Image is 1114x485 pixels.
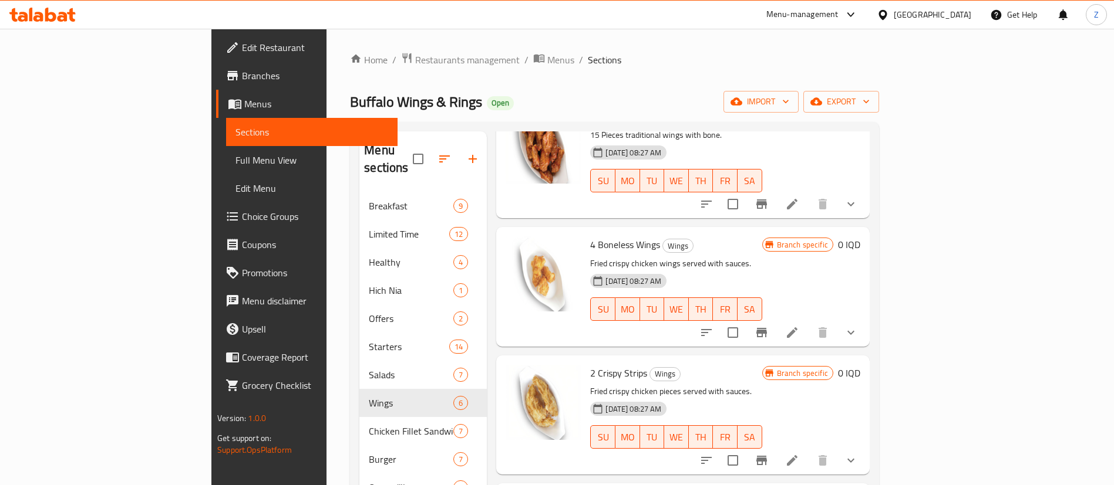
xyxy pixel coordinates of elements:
button: TU [640,297,665,321]
span: MO [620,429,635,446]
a: Grocery Checklist [216,371,398,399]
button: TH [689,425,714,449]
button: SA [738,297,762,321]
button: export [803,91,879,113]
button: show more [837,190,865,218]
div: Starters14 [359,333,487,361]
span: [DATE] 08:27 AM [601,403,666,415]
span: 4 Boneless Wings [590,236,660,253]
span: Menu disclaimer [242,294,388,308]
div: items [453,199,468,213]
button: FR [713,425,738,449]
span: Open [487,98,514,108]
div: Burger7 [359,445,487,473]
span: 2 Crispy Strips [590,364,647,382]
span: Wings [369,396,453,410]
span: Breakfast [369,199,453,213]
span: Healthy [369,255,453,269]
button: FR [713,169,738,192]
button: show more [837,446,865,474]
span: Restaurants management [415,53,520,67]
span: FR [718,429,733,446]
span: FR [718,172,733,189]
h6: 0 IQD [838,236,860,253]
span: Burger [369,452,453,466]
span: SU [595,301,611,318]
span: Menus [244,97,388,111]
a: Menus [216,90,398,118]
span: 7 [454,369,467,381]
div: Healthy4 [359,248,487,276]
span: SU [595,429,611,446]
button: delete [809,318,837,347]
p: Fried crispy chicken wings served with sauces. [590,256,762,271]
span: import [733,94,789,109]
div: Wings [662,239,694,253]
span: Sections [588,53,621,67]
span: Branch specific [772,239,833,250]
span: TU [645,301,660,318]
button: MO [615,169,640,192]
a: Menus [533,52,574,67]
span: Menus [547,53,574,67]
button: sort-choices [692,446,721,474]
button: SU [590,425,615,449]
li: / [524,53,529,67]
span: TH [694,429,709,446]
button: import [723,91,799,113]
a: Branches [216,62,398,90]
svg: Show Choices [844,453,858,467]
div: Salads [369,368,453,382]
span: Sort sections [430,145,459,173]
button: SA [738,169,762,192]
a: Upsell [216,315,398,343]
span: Get support on: [217,430,271,446]
span: Grocery Checklist [242,378,388,392]
button: Branch-specific-item [748,190,776,218]
div: items [453,424,468,438]
span: SA [742,172,758,189]
a: Full Menu View [226,146,398,174]
span: 7 [454,454,467,465]
button: Branch-specific-item [748,446,776,474]
a: Choice Groups [216,202,398,230]
a: Edit menu item [785,453,799,467]
div: Starters [369,340,449,354]
button: WE [664,297,689,321]
div: items [449,340,468,354]
span: Wings [663,239,693,253]
button: TU [640,169,665,192]
div: Chicken Fillet Sandwiches7 [359,417,487,445]
span: SA [742,301,758,318]
span: WE [669,172,684,189]
a: Menu disclaimer [216,287,398,315]
div: [GEOGRAPHIC_DATA] [894,8,971,21]
button: delete [809,190,837,218]
span: [DATE] 08:27 AM [601,276,666,287]
button: MO [615,425,640,449]
span: export [813,94,870,109]
span: Edit Restaurant [242,40,388,55]
a: Restaurants management [401,52,520,67]
span: Select to update [721,448,745,473]
button: WE [664,169,689,192]
span: Branches [242,69,388,83]
div: Offers2 [359,304,487,333]
button: sort-choices [692,190,721,218]
li: / [579,53,583,67]
div: Open [487,96,514,110]
span: 1.0.0 [248,411,266,426]
span: Version: [217,411,246,426]
button: show more [837,318,865,347]
span: Full Menu View [235,153,388,167]
button: SU [590,297,615,321]
span: Branch specific [772,368,833,379]
img: 2 Crispy Strips [506,365,581,440]
div: Wings6 [359,389,487,417]
span: Z [1094,8,1099,21]
span: Limited Time [369,227,449,241]
img: 4 Boneless Wings [506,236,581,311]
nav: breadcrumb [350,52,879,67]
